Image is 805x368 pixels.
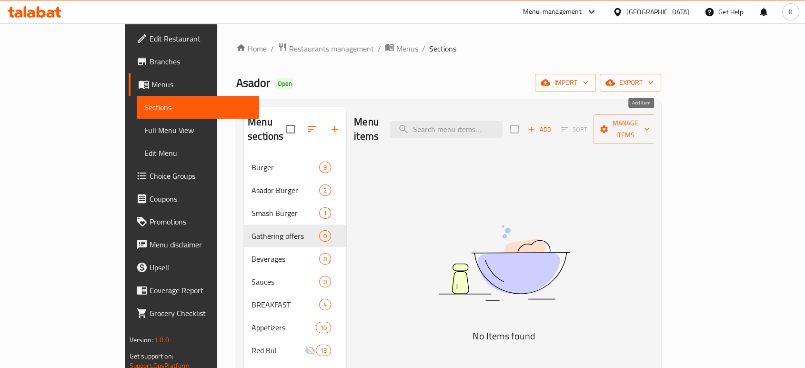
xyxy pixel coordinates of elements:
a: Grocery Checklist [129,302,259,325]
button: import [535,74,596,92]
div: [GEOGRAPHIC_DATA] [626,7,689,17]
div: Beverages8 [244,247,346,270]
a: Full Menu View [137,119,259,142]
span: Manage items [601,117,650,141]
button: Add section [323,118,346,141]
span: Red Bul [252,345,304,356]
span: 9 [320,163,331,172]
button: Add [524,122,555,137]
li: / [271,43,274,54]
span: 13 [316,346,331,355]
span: Sections [144,102,252,113]
a: Promotions [129,210,259,233]
span: Promotions [150,216,252,227]
span: Asador Burger [252,184,319,196]
div: Gathering offers0 [244,225,346,247]
span: Burger [252,162,319,173]
div: items [319,299,331,310]
div: items [319,276,331,287]
a: Edit Restaurant [129,27,259,50]
span: Branches [150,56,252,67]
div: Smash Burger1 [244,202,346,225]
span: export [607,77,654,89]
a: Sections [137,96,259,119]
div: Burger9 [244,156,346,179]
a: Edit Menu [137,142,259,164]
div: items [319,207,331,219]
div: Red Bul13 [244,339,346,362]
h2: Menu sections [248,115,286,143]
div: Menu-management [523,6,582,18]
span: 8 [320,277,331,286]
span: Get support on: [130,350,173,362]
div: items [319,184,331,196]
div: Beverages [252,253,319,265]
a: Coverage Report [129,279,259,302]
a: Branches [129,50,259,73]
span: Coverage Report [150,285,252,296]
span: 1 [320,209,331,218]
span: 0 [320,232,331,241]
a: Menu disclaimer [129,233,259,256]
div: items [316,345,331,356]
a: Restaurants management [278,42,374,55]
nav: Menu sections [244,152,346,366]
div: Asador Burger2 [244,179,346,202]
span: import [543,77,588,89]
div: Appetizers10 [244,316,346,339]
div: Open [274,78,296,90]
span: 8 [320,255,331,264]
a: Choice Groups [129,164,259,187]
span: Open [274,80,296,88]
div: items [319,230,331,242]
a: Menus [385,42,418,55]
a: Menus [129,73,259,96]
span: Gathering offers [252,230,319,242]
span: Select all sections [281,119,301,139]
span: Version: [130,334,153,346]
div: BREAKFAST4 [244,293,346,316]
div: items [319,162,331,173]
div: Sauces8 [244,270,346,293]
h5: No Items found [385,328,623,344]
span: 10 [316,323,331,332]
span: Sauces [252,276,319,287]
span: Menus [396,43,418,54]
span: Menu disclaimer [150,239,252,250]
span: Appetizers [252,322,316,333]
span: Grocery Checklist [150,307,252,319]
span: 4 [320,300,331,309]
button: Manage items [594,114,657,144]
span: Sections [429,43,456,54]
svg: Inactive section [304,345,316,356]
span: Sort items [555,122,594,137]
div: items [316,322,331,333]
h2: Menu items [354,115,379,143]
a: Coupons [129,187,259,210]
img: dish.svg [385,200,623,326]
span: Edit Menu [144,147,252,159]
input: search [390,121,503,138]
span: Coupons [150,193,252,204]
a: Upsell [129,256,259,279]
span: Smash Burger [252,207,319,219]
span: Add [527,124,553,135]
span: BREAKFAST [252,299,319,310]
span: Upsell [150,262,252,273]
li: / [422,43,425,54]
nav: breadcrumb [236,42,661,55]
span: Full Menu View [144,124,252,136]
span: Restaurants management [289,43,374,54]
li: / [378,43,381,54]
span: Menus [151,79,252,90]
span: Edit Restaurant [150,33,252,44]
div: items [319,253,331,265]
